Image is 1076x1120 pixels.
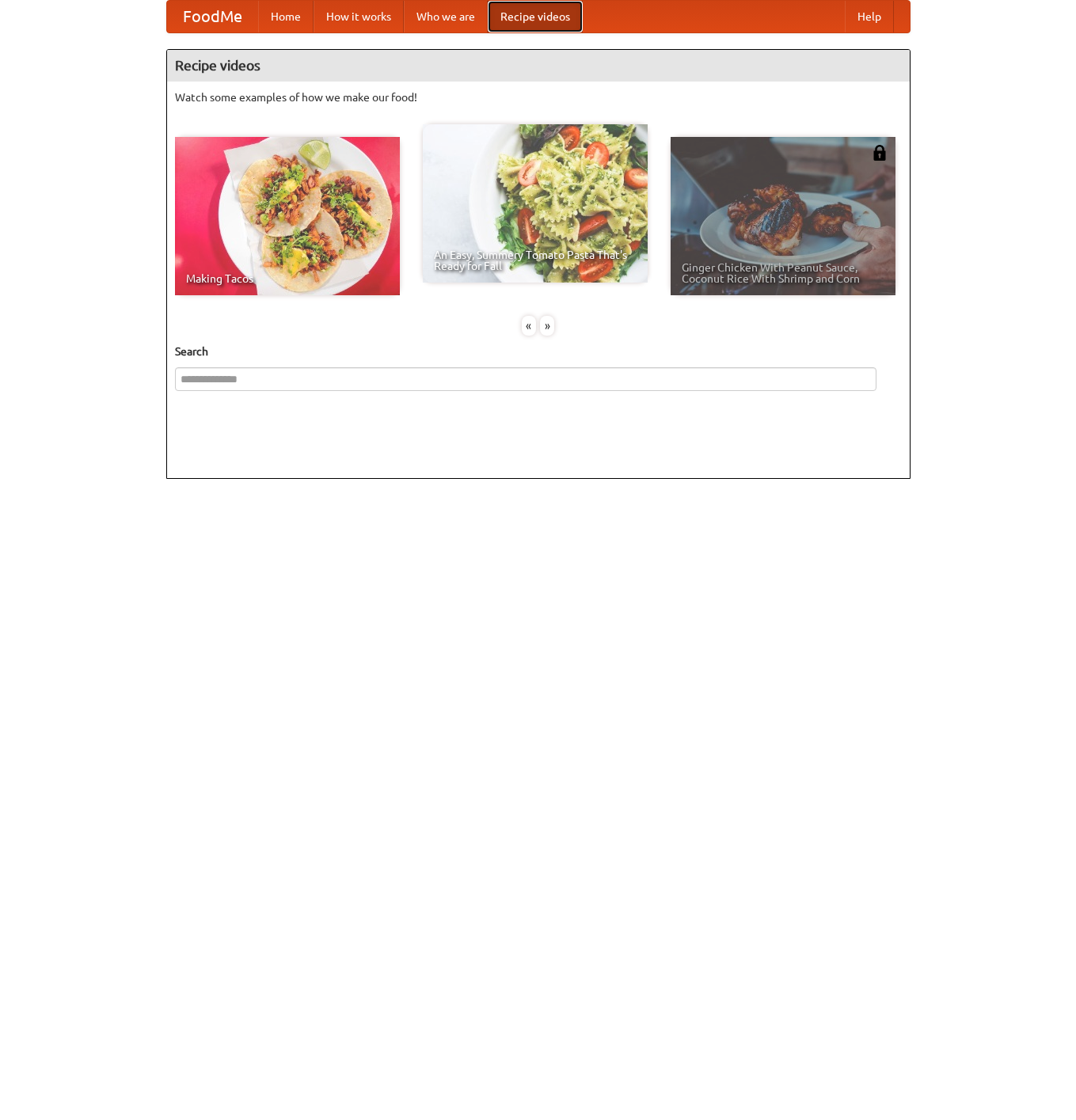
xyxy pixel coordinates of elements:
h4: Recipe videos [167,50,910,82]
a: Help [845,1,894,32]
a: Who we are [404,1,488,32]
a: Home [258,1,314,32]
a: Recipe videos [488,1,583,32]
a: An Easy, Summery Tomato Pasta That's Ready for Fall [423,124,648,283]
a: Making Tacos [175,137,400,295]
a: FoodMe [167,1,258,32]
span: An Easy, Summery Tomato Pasta That's Ready for Fall [434,249,637,271]
span: Making Tacos [186,273,389,284]
p: Watch some examples of how we make our food! [175,89,902,105]
div: « [522,316,536,336]
div: » [540,316,554,336]
h5: Search [175,344,902,359]
img: 483408.png [872,145,888,161]
a: How it works [314,1,404,32]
